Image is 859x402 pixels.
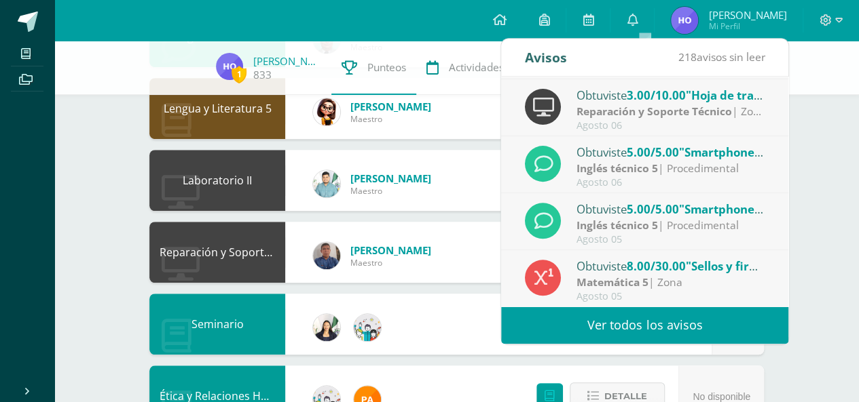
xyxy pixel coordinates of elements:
[679,201,826,217] span: "Smartphone vocabulary"
[577,218,658,233] strong: Inglés técnico 5
[367,60,406,75] span: Punteos
[577,200,765,218] div: Obtuviste en
[525,39,567,76] div: Avisos
[331,41,416,95] a: Punteos
[693,391,750,402] span: No disponible
[313,314,340,341] img: 36cf82a7637ef7d1216c4dcc2ae2f54e.png
[149,78,285,139] div: Lengua y Literatura 5
[313,242,340,269] img: bf66807720f313c6207fc724d78fb4d0.png
[501,306,788,344] a: Ver todos los avisos
[708,8,786,22] span: [PERSON_NAME]
[671,7,698,34] img: c132ae1ba878e114016cacd6134534ba.png
[686,87,784,103] span: "Hoja de trabajo"
[149,294,285,355] div: Seminario
[577,143,765,161] div: Obtuviste en
[627,144,679,160] span: 5.00/5.00
[149,150,285,211] div: Laboratorio II
[577,104,765,119] div: | Zona
[577,275,648,289] strong: Matemática 5
[253,54,321,68] a: [PERSON_NAME]
[577,218,765,233] div: | Procedimental
[350,243,431,257] a: [PERSON_NAME]
[350,113,431,125] span: Maestro
[416,41,514,95] a: Actividades
[350,185,431,197] span: Maestro
[350,100,431,113] a: [PERSON_NAME]
[678,49,696,64] span: 218
[149,222,285,283] div: Reparación y Soporte Técnico
[627,258,686,274] span: 8.00/30.00
[577,234,765,245] div: Agosto 05
[449,60,504,75] span: Actividades
[232,66,246,83] span: 1
[577,161,765,176] div: | Procedimental
[577,161,658,176] strong: Inglés técnico 5
[577,291,765,302] div: Agosto 05
[577,104,732,119] strong: Reparación y Soporte Técnico
[577,177,765,188] div: Agosto 06
[577,120,765,132] div: Agosto 06
[577,257,765,275] div: Obtuviste en
[313,98,340,125] img: cddb2fafc80e4a6e526b97ae3eca20ef.png
[679,144,822,160] span: "Smartphone worksheet"
[577,86,765,104] div: Obtuviste en
[354,314,381,341] img: dc443ddcf056d1407eb58bec7b834d93.png
[216,53,243,80] img: c132ae1ba878e114016cacd6134534ba.png
[627,201,679,217] span: 5.00/5.00
[253,68,272,82] a: 833
[313,170,340,197] img: 3bbeeb896b161c296f86561e735fa0fc.png
[678,49,765,64] span: avisos sin leer
[350,257,431,268] span: Maestro
[627,87,686,103] span: 3.00/10.00
[350,172,431,185] a: [PERSON_NAME]
[577,275,765,290] div: | Zona
[708,20,786,32] span: Mi Perfil
[686,258,778,274] span: "Sellos y firmas"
